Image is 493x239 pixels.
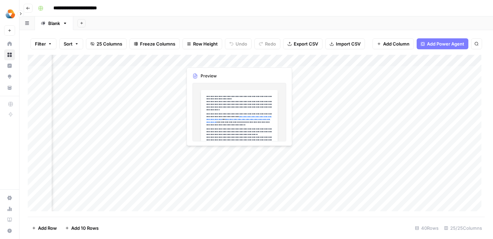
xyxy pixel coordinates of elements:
button: Add Column [372,38,414,49]
button: Import CSV [325,38,365,49]
span: Freeze Columns [140,40,175,47]
button: Add Row [28,223,61,234]
a: Browse [4,49,15,60]
span: Add Row [38,225,57,231]
span: Sort [64,40,73,47]
span: Redo [265,40,276,47]
div: 40 Rows [412,223,441,234]
span: Import CSV [336,40,361,47]
button: 25 Columns [86,38,127,49]
button: Filter [30,38,56,49]
a: Usage [4,203,15,214]
span: Export CSV [294,40,318,47]
button: Redo [254,38,280,49]
a: Home [4,38,15,49]
button: Help + Support [4,225,15,236]
div: 25/25 Columns [441,223,485,234]
span: Add 10 Rows [71,225,99,231]
a: Learning Hub [4,214,15,225]
a: Blank [35,16,73,30]
button: Freeze Columns [129,38,180,49]
span: Add Column [383,40,409,47]
a: Opportunities [4,71,15,82]
button: Export CSV [283,38,323,49]
button: Sort [59,38,83,49]
span: Row Height [193,40,218,47]
button: Add 10 Rows [61,223,103,234]
a: Settings [4,192,15,203]
a: Your Data [4,82,15,93]
span: Filter [35,40,46,47]
span: 25 Columns [97,40,122,47]
span: Undo [236,40,247,47]
button: Row Height [182,38,222,49]
button: Undo [225,38,252,49]
div: Blank [48,20,60,27]
button: Workspace: Milengo [4,5,15,23]
span: Add Power Agent [427,40,464,47]
img: Milengo Logo [4,8,16,20]
button: Add Power Agent [417,38,468,49]
a: Insights [4,60,15,71]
